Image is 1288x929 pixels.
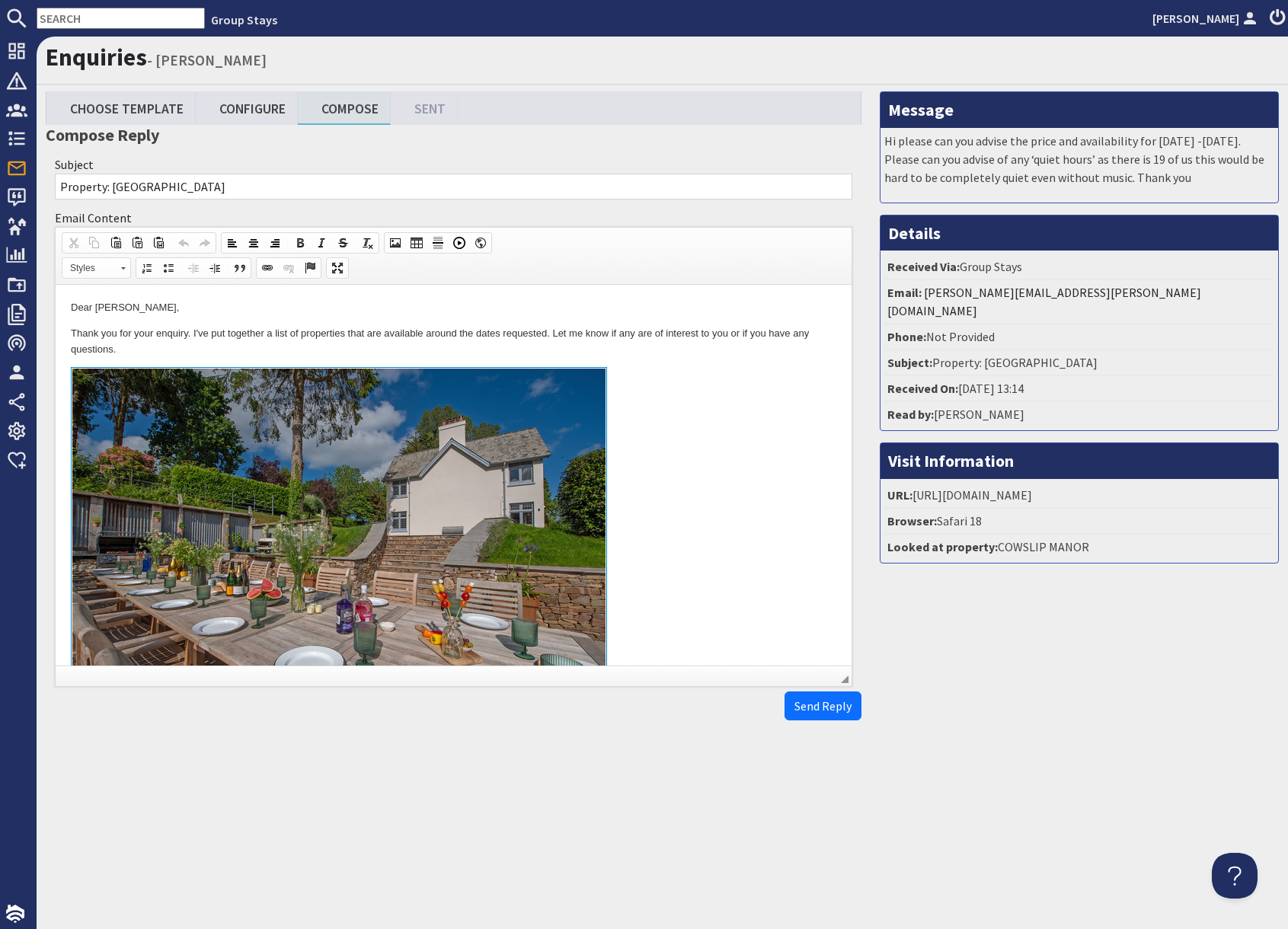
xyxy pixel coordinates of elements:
[887,539,998,554] strong: Looked at property:
[194,233,216,253] a: Redo
[257,258,278,278] a: Link
[56,285,852,666] iframe: Rich Text Editor, enquiry_quick_reply_content
[147,51,267,69] small: - [PERSON_NAME]
[62,233,84,253] a: Cut
[887,355,932,370] strong: Subject:
[887,285,1201,318] a: [PERSON_NAME][EMAIL_ADDRESS][PERSON_NAME][DOMAIN_NAME]
[6,905,24,923] img: staytech_i_w-64f4e8e9ee0a9c174fd5317b4b171b261742d2d393467e5bdba4413f4f884c10.svg
[1212,853,1258,899] iframe: Toggle Customer Support
[62,258,116,278] span: Styles
[794,698,852,714] span: Send Reply
[881,443,1278,478] h3: Visit Information
[449,233,470,253] a: Insert a Youtube, Vimeo or Dailymotion video
[327,258,348,278] a: Maximize
[785,691,861,720] button: Send Reply
[357,233,379,253] a: Remove Format
[406,233,427,253] a: Table
[299,258,321,278] a: Anchor
[289,233,311,253] a: Bold
[37,8,205,29] input: SEARCH
[148,233,169,253] a: Paste from Word
[196,91,298,124] a: Configure
[105,233,126,253] a: Paste
[884,324,1274,350] li: Not Provided
[264,233,286,253] a: Align Right
[211,12,277,27] a: Group Stays
[884,535,1274,559] li: COWSLIP MANOR
[391,91,458,124] a: Sent
[46,125,861,145] h3: Compose Reply
[884,509,1274,535] li: Safari 18
[62,257,131,279] a: Styles
[55,210,132,225] label: Email Content
[243,233,264,253] a: Center
[229,258,251,278] a: Block Quote
[884,483,1274,509] li: [URL][DOMAIN_NAME]
[884,402,1274,426] li: [PERSON_NAME]
[841,675,849,683] span: Resize
[1152,9,1261,27] a: [PERSON_NAME]
[332,233,353,253] a: Strikethrough
[887,407,934,422] strong: Read by:
[470,233,491,253] a: IFrame
[427,233,449,253] a: Insert Horizontal Line
[204,258,225,278] a: Increase Indent
[16,83,551,427] img: duxhams-somerset-luxury-group-accommodation-sleeping-15.wide_content.jpg
[887,487,912,503] strong: URL:
[126,233,148,253] a: Paste as plain text
[84,233,105,253] a: Copy
[887,381,958,396] strong: Received On:
[222,233,243,253] a: Align Left
[884,254,1274,280] li: Group Stays
[887,513,937,528] strong: Browser:
[183,258,204,278] a: Decrease Indent
[311,233,332,253] a: Italic
[385,233,406,253] a: Image
[881,92,1278,127] h3: Message
[173,233,194,253] a: Undo
[887,259,960,274] strong: Received Via:
[887,285,922,300] strong: Email:
[46,42,147,72] a: Enquiries
[278,258,299,278] a: Unlink
[46,91,196,124] a: Choose Template
[887,329,926,344] strong: Phone:
[884,376,1274,402] li: [DATE] 13:14
[884,350,1274,376] li: Property: [GEOGRAPHIC_DATA]
[55,157,94,172] label: Subject
[884,132,1274,187] p: Hi please can you advise the price and availability for [DATE] -[DATE]. Please can you advise of ...
[881,215,1278,251] h3: Details
[136,258,158,278] a: Insert/Remove Numbered List
[298,91,391,124] a: Compose
[158,258,179,278] a: Insert/Remove Bulleted List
